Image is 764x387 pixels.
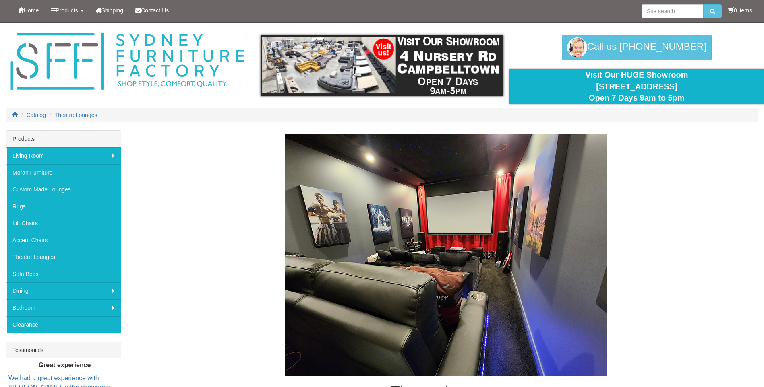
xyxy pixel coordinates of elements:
span: Products [56,7,78,14]
a: Clearance [6,316,121,333]
input: Site search [642,4,703,18]
li: 0 items [728,6,752,14]
a: Shipping [90,0,130,21]
a: Moran Furniture [6,164,121,181]
a: Accent Chairs [6,232,121,249]
div: Testimonials [6,342,121,358]
b: Great experience [39,362,91,368]
a: Living Room [6,147,121,164]
a: Sofa Beds [6,266,121,282]
a: Theatre Lounges [55,112,97,118]
a: Lift Chairs [6,215,121,232]
a: Dining [6,282,121,299]
span: Home [24,7,39,14]
a: Custom Made Lounges [6,181,121,198]
span: Contact Us [141,7,169,14]
img: Theatre Lounges [285,134,607,376]
img: Sydney Furniture Factory [6,31,248,93]
a: Theatre Lounges [6,249,121,266]
img: showroom.gif [261,35,503,96]
a: Home [12,0,45,21]
a: Contact Us [129,0,175,21]
a: Catalog [27,112,46,118]
a: Rugs [6,198,121,215]
span: Shipping [101,7,124,14]
a: Bedroom [6,299,121,316]
div: Visit Our HUGE Showroom [STREET_ADDRESS] Open 7 Days 9am to 5pm [516,69,758,104]
div: Products [6,131,121,147]
a: Products [45,0,89,21]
